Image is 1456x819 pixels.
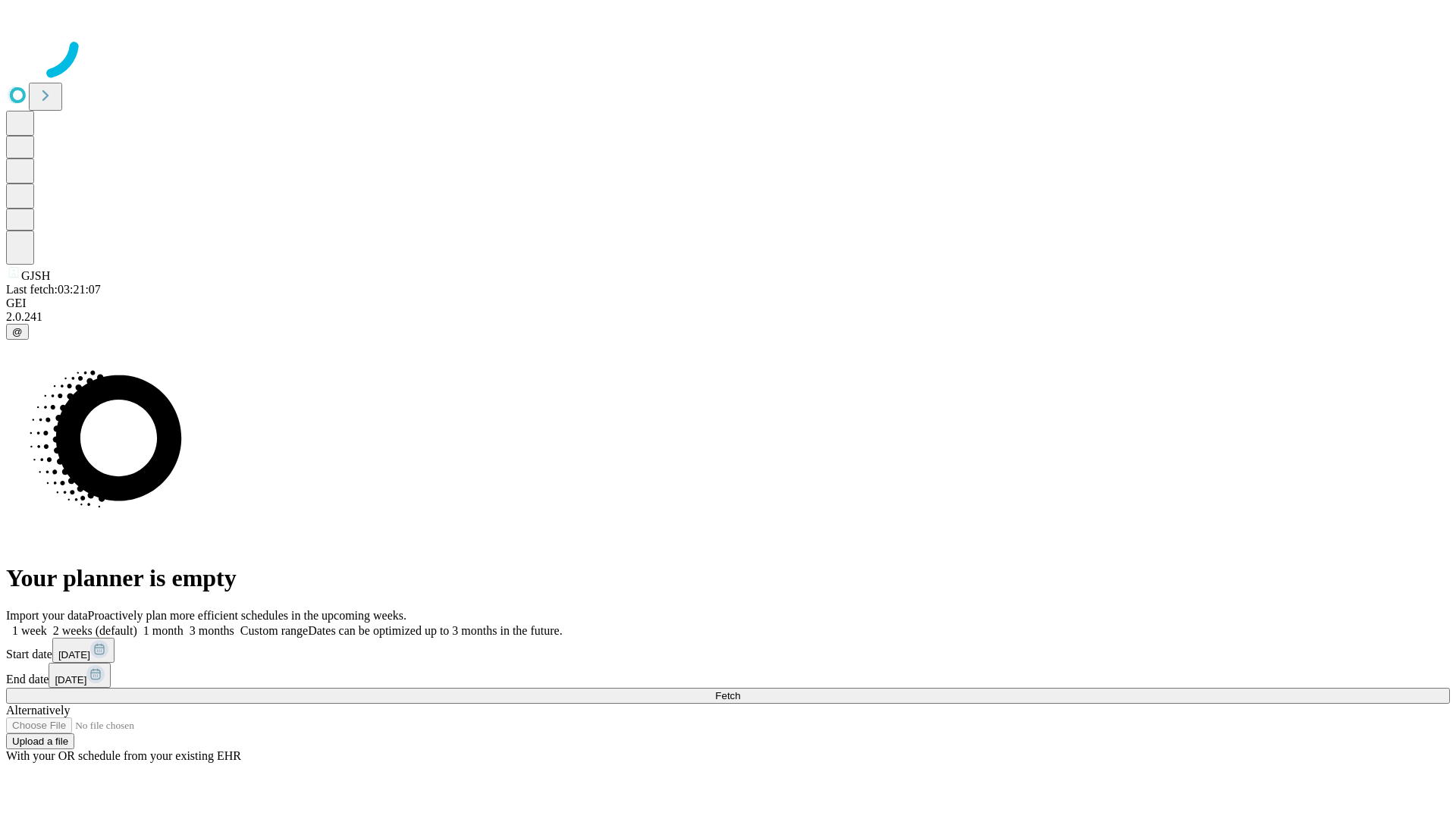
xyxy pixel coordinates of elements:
[6,310,1450,324] div: 2.0.241
[12,624,47,637] span: 1 week
[6,324,29,340] button: @
[58,649,90,661] span: [DATE]
[240,624,308,637] span: Custom range
[52,638,115,663] button: [DATE]
[12,326,23,337] span: @
[6,283,101,296] span: Last fetch: 03:21:07
[6,688,1450,704] button: Fetch
[6,297,1450,310] div: GEI
[6,749,241,762] span: With your OR schedule from your existing EHR
[21,269,50,282] span: GJSH
[6,564,1450,592] h1: Your planner is empty
[6,638,1450,663] div: Start date
[6,733,74,749] button: Upload a file
[6,663,1450,688] div: End date
[55,674,86,686] span: [DATE]
[143,624,184,637] span: 1 month
[88,609,406,622] span: Proactively plan more efficient schedules in the upcoming weeks.
[190,624,234,637] span: 3 months
[53,624,137,637] span: 2 weeks (default)
[715,690,740,701] span: Fetch
[49,663,111,688] button: [DATE]
[308,624,562,637] span: Dates can be optimized up to 3 months in the future.
[6,704,70,717] span: Alternatively
[6,609,88,622] span: Import your data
